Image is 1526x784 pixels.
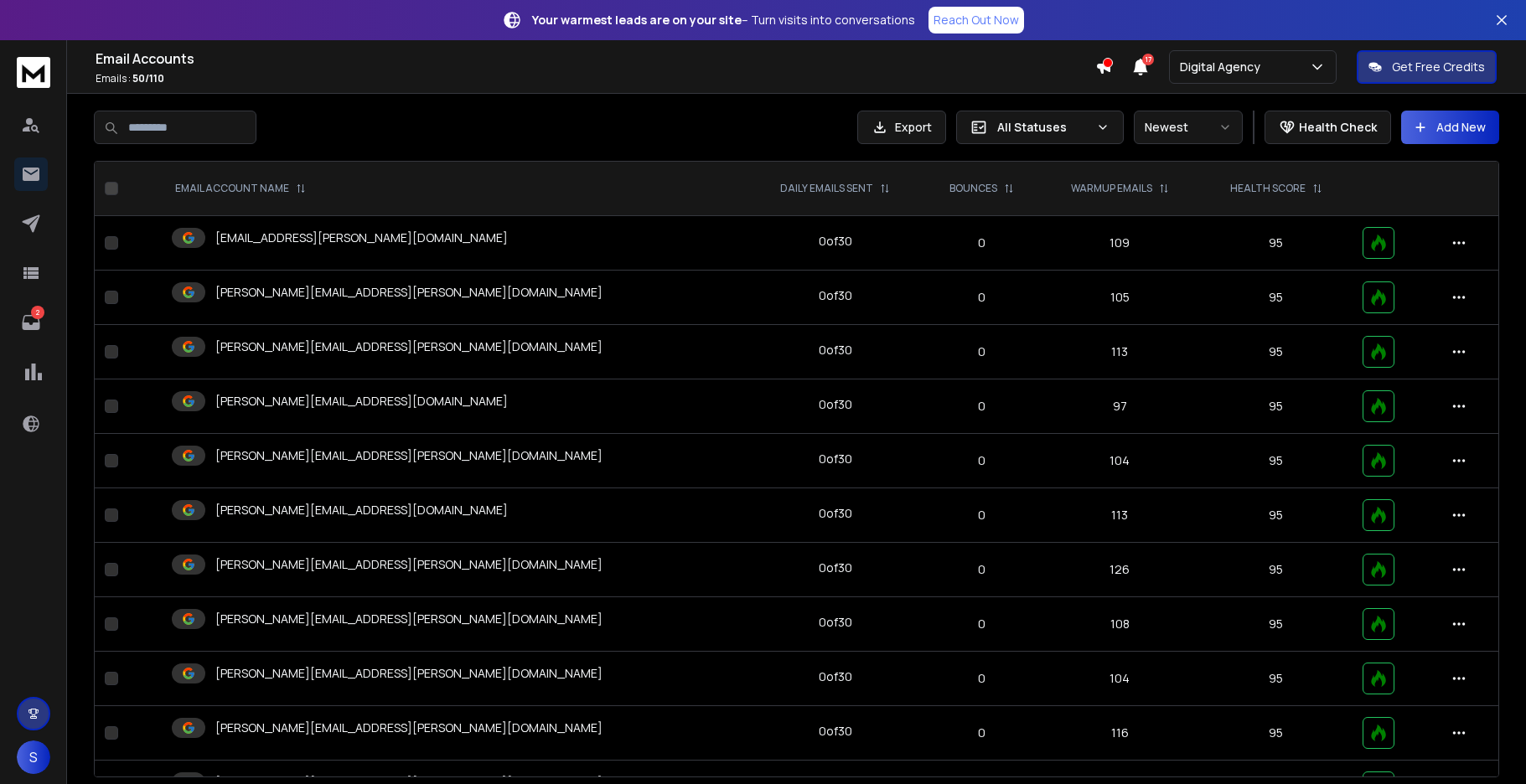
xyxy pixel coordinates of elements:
p: DAILY EMAILS SENT [780,182,873,195]
a: 2 [14,306,48,339]
p: 0 [933,561,1030,578]
p: [PERSON_NAME][EMAIL_ADDRESS][DOMAIN_NAME] [215,393,508,410]
p: Get Free Credits [1392,59,1485,75]
div: 0 of 30 [819,723,852,740]
div: 0 of 30 [819,614,852,631]
td: 95 [1200,271,1353,325]
p: All Statuses [997,119,1089,136]
p: 0 [933,616,1030,632]
td: 95 [1200,597,1353,652]
span: 50 / 110 [132,71,164,85]
div: 0 of 30 [819,233,852,250]
td: 113 [1040,325,1200,379]
p: 0 [933,289,1030,306]
span: 17 [1142,54,1154,65]
strong: Your warmest leads are on your site [532,12,742,28]
p: [EMAIL_ADDRESS][PERSON_NAME][DOMAIN_NAME] [215,230,508,246]
p: Reach Out Now [934,12,1019,28]
p: [PERSON_NAME][EMAIL_ADDRESS][PERSON_NAME][DOMAIN_NAME] [215,556,603,573]
td: 95 [1200,706,1353,761]
div: 0 of 30 [819,451,852,467]
p: [PERSON_NAME][EMAIL_ADDRESS][PERSON_NAME][DOMAIN_NAME] [215,665,603,682]
button: Add New [1401,111,1499,144]
p: [PERSON_NAME][EMAIL_ADDRESS][PERSON_NAME][DOMAIN_NAME] [215,611,603,627]
td: 108 [1040,597,1200,652]
p: 0 [933,507,1030,524]
p: [PERSON_NAME][EMAIL_ADDRESS][PERSON_NAME][DOMAIN_NAME] [215,338,603,355]
td: 95 [1200,379,1353,434]
p: Health Check [1299,119,1377,136]
div: 0 of 30 [819,505,852,522]
p: HEALTH SCORE [1230,182,1306,195]
p: Digital Agency [1180,59,1267,75]
td: 95 [1200,325,1353,379]
p: [PERSON_NAME][EMAIL_ADDRESS][PERSON_NAME][DOMAIN_NAME] [215,284,603,301]
td: 104 [1040,652,1200,706]
button: Get Free Credits [1357,50,1497,84]
p: Emails : [96,72,1095,85]
button: Health Check [1265,111,1391,144]
div: 0 of 30 [819,668,852,685]
p: 0 [933,398,1030,415]
p: WARMUP EMAILS [1071,182,1152,195]
img: logo [17,57,50,88]
p: BOUNCES [949,182,997,195]
td: 105 [1040,271,1200,325]
td: 104 [1040,434,1200,488]
div: 0 of 30 [819,342,852,358]
button: Newest [1134,111,1243,144]
p: 2 [31,306,44,319]
td: 95 [1200,216,1353,271]
p: [PERSON_NAME][EMAIL_ADDRESS][DOMAIN_NAME] [215,502,508,518]
p: [PERSON_NAME][EMAIL_ADDRESS][PERSON_NAME][DOMAIN_NAME] [215,720,603,736]
p: 0 [933,725,1030,741]
div: 0 of 30 [819,287,852,304]
p: – Turn visits into conversations [532,12,915,28]
button: S [17,740,50,774]
td: 95 [1200,543,1353,597]
td: 113 [1040,488,1200,543]
p: [PERSON_NAME][EMAIL_ADDRESS][PERSON_NAME][DOMAIN_NAME] [215,447,603,464]
td: 95 [1200,488,1353,543]
div: 0 of 30 [819,560,852,576]
td: 97 [1040,379,1200,434]
button: Export [857,111,946,144]
td: 95 [1200,652,1353,706]
td: 126 [1040,543,1200,597]
div: 0 of 30 [819,396,852,413]
div: EMAIL ACCOUNT NAME [175,182,306,195]
p: 0 [933,235,1030,251]
p: 0 [933,343,1030,360]
a: Reach Out Now [929,7,1024,34]
td: 95 [1200,434,1353,488]
td: 116 [1040,706,1200,761]
p: 0 [933,670,1030,687]
p: 0 [933,452,1030,469]
h1: Email Accounts [96,49,1095,69]
td: 109 [1040,216,1200,271]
